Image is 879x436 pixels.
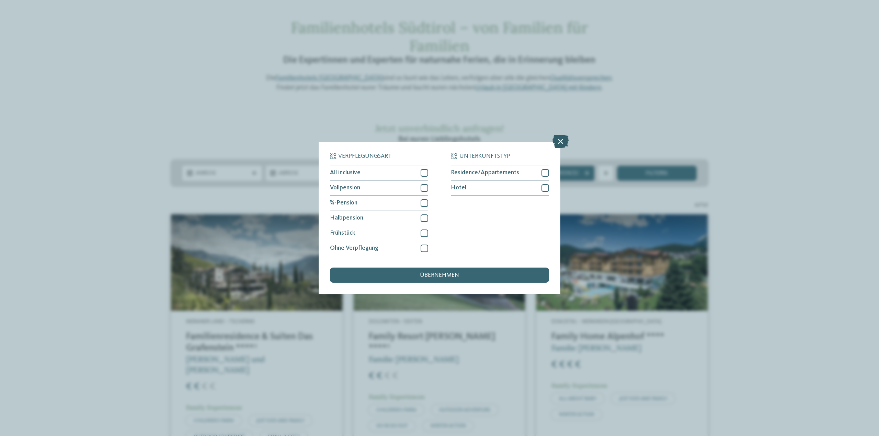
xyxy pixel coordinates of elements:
span: übernehmen [420,272,459,279]
span: Residence/Appartements [451,170,519,176]
span: Hotel [451,185,466,191]
span: Halbpension [330,215,363,221]
span: All inclusive [330,170,361,176]
span: Ohne Verpflegung [330,245,378,251]
span: ¾-Pension [330,200,357,206]
span: Frühstück [330,230,355,236]
span: Unterkunftstyp [459,153,510,160]
span: Vollpension [330,185,360,191]
span: Verpflegungsart [338,153,391,160]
